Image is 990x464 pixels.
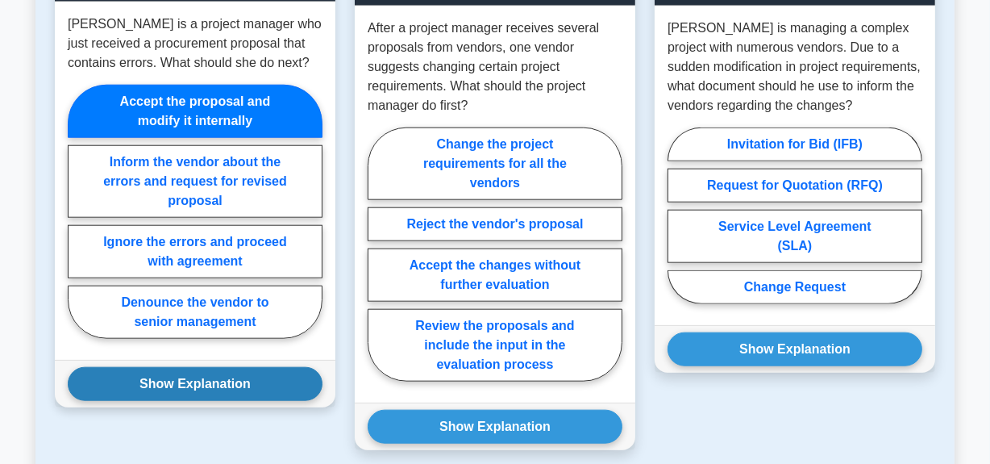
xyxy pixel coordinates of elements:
[668,19,922,115] p: [PERSON_NAME] is managing a complex project with numerous vendors. Due to a sudden modification i...
[668,270,922,304] label: Change Request
[368,410,622,444] button: Show Explanation
[368,127,622,200] label: Change the project requirements for all the vendors
[368,207,622,241] label: Reject the vendor's proposal
[668,332,922,366] button: Show Explanation
[68,286,322,339] label: Denounce the vendor to senior management
[68,85,322,138] label: Accept the proposal and modify it internally
[668,210,922,263] label: Service Level Agreement (SLA)
[368,309,622,382] label: Review the proposals and include the input in the evaluation process
[68,225,322,278] label: Ignore the errors and proceed with agreement
[68,15,322,73] p: [PERSON_NAME] is a project manager who just received a procurement proposal that contains errors....
[668,127,922,161] label: Invitation for Bid (IFB)
[668,169,922,203] label: Request for Quotation (RFQ)
[368,19,622,115] p: After a project manager receives several proposals from vendors, one vendor suggests changing cer...
[368,249,622,302] label: Accept the changes without further evaluation
[68,145,322,218] label: Inform the vendor about the errors and request for revised proposal
[68,367,322,401] button: Show Explanation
